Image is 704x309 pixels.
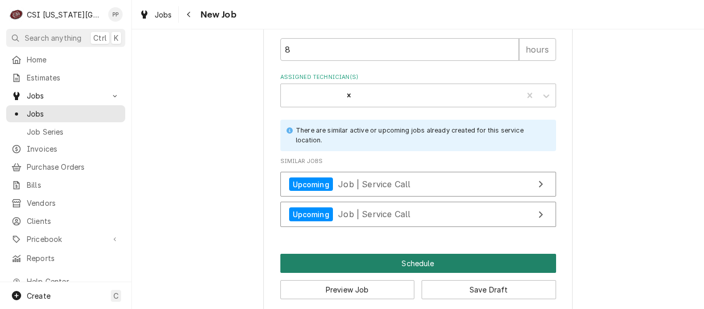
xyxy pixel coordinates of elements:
button: Navigate back [181,6,197,23]
a: View Job [280,172,556,197]
span: Help Center [27,276,119,287]
span: Reports [27,253,120,264]
div: CSI Kansas City's Avatar [9,7,24,22]
span: Jobs [27,90,105,101]
a: Jobs [6,105,125,122]
div: Upcoming [289,207,333,221]
span: Job | Service Call [338,179,410,189]
div: Button Group [280,254,556,299]
a: Invoices [6,140,125,157]
button: Search anythingCtrlK [6,29,125,47]
label: Assigned Technician(s) [280,73,556,82]
a: Go to Pricebook [6,231,125,248]
span: Search anything [25,32,81,43]
div: hours [519,38,556,61]
div: PP [108,7,123,22]
a: Clients [6,213,125,230]
button: Preview Job [280,280,415,299]
span: Ctrl [93,32,107,43]
span: Bills [27,180,120,190]
a: View Job [280,202,556,227]
span: C [113,290,119,301]
button: Save Draft [422,280,556,299]
div: There are similar active or upcoming jobs already created for this service location. [296,126,546,145]
span: Vendors [27,198,120,208]
div: C [9,7,24,22]
a: Home [6,51,125,68]
div: Upcoming [289,177,333,191]
div: CSI [US_STATE][GEOGRAPHIC_DATA] [27,9,103,20]
span: Estimates [27,72,120,83]
span: Pricebook [27,234,105,245]
span: Similar Jobs [280,157,556,166]
span: Jobs [27,108,120,119]
button: Schedule [280,254,556,273]
div: Estimated Job Duration [280,24,556,60]
span: Jobs [155,9,172,20]
a: Job Series [6,123,125,140]
span: K [114,32,119,43]
div: Similar Jobs [280,157,556,232]
span: Job | Service Call [338,209,410,219]
div: Assigned Technician(s) [280,73,556,107]
div: Remove David Fannin [343,89,355,102]
div: Philip Potter's Avatar [108,7,123,22]
a: Bills [6,176,125,193]
span: Clients [27,216,120,226]
a: Purchase Orders [6,158,125,175]
a: Reports [6,250,125,267]
span: Purchase Orders [27,161,120,172]
a: Vendors [6,194,125,212]
div: Button Group Row [280,273,556,299]
span: Job Series [27,126,120,137]
a: Go to Help Center [6,273,125,290]
span: New Job [197,8,237,22]
a: Estimates [6,69,125,86]
span: Create [27,291,51,300]
span: Invoices [27,143,120,154]
a: Go to Jobs [6,87,125,104]
span: Home [27,54,120,65]
a: Jobs [135,6,176,23]
div: Button Group Row [280,254,556,273]
div: [PERSON_NAME] [286,89,343,102]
